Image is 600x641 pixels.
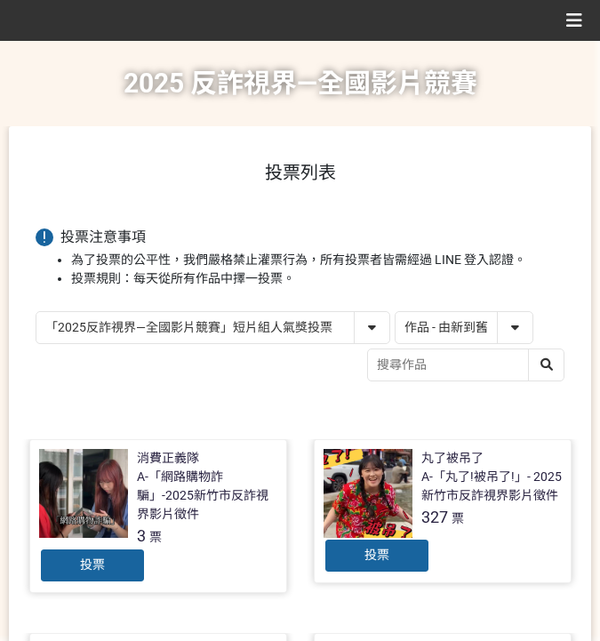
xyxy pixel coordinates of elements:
[29,439,287,593] a: 消費正義隊A-「網路購物詐騙」-2025新竹市反詐視界影片徵件3票投票
[452,511,464,525] span: 票
[421,449,484,468] div: 丸了被吊了
[364,548,389,562] span: 投票
[124,41,477,126] h1: 2025 反詐視界—全國影片競賽
[60,228,146,245] span: 投票注意事項
[421,468,562,505] div: A-「丸了!被吊了!」- 2025新竹市反詐視界影片徵件
[368,349,564,381] input: 搜尋作品
[71,269,564,288] li: 投票規則：每天從所有作品中擇一投票。
[137,526,146,545] span: 3
[137,449,199,468] div: 消費正義隊
[36,162,564,183] h1: 投票列表
[71,251,564,269] li: 為了投票的公平性，我們嚴格禁止灌票行為，所有投票者皆需經過 LINE 登入認證。
[421,508,448,526] span: 327
[149,530,162,544] span: 票
[314,439,572,583] a: 丸了被吊了A-「丸了!被吊了!」- 2025新竹市反詐視界影片徵件327票投票
[137,468,277,524] div: A-「網路購物詐騙」-2025新竹市反詐視界影片徵件
[80,557,105,572] span: 投票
